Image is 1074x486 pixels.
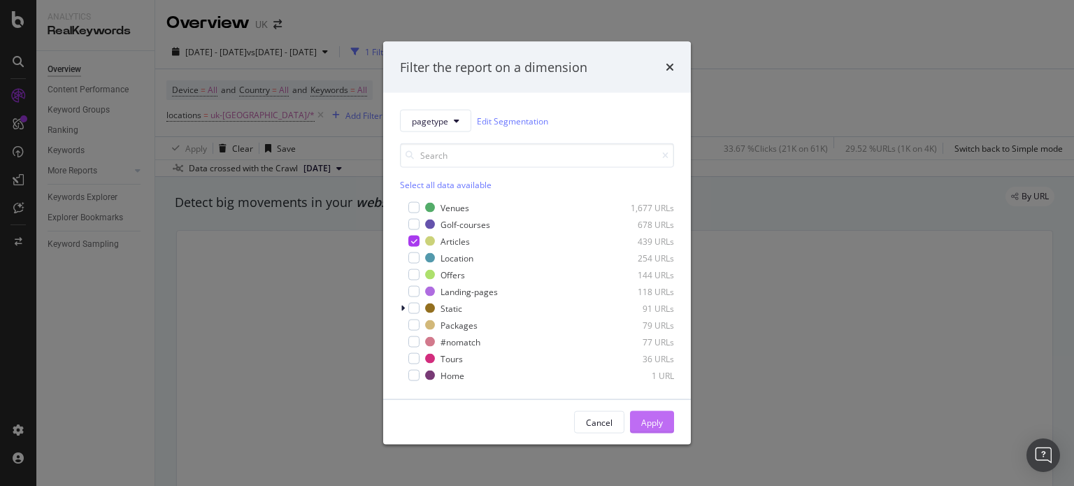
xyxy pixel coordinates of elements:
[1026,438,1060,472] div: Open Intercom Messenger
[441,252,473,264] div: Location
[441,235,470,247] div: Articles
[400,110,471,132] button: pagetype
[606,252,674,264] div: 254 URLs
[412,115,448,127] span: pagetype
[441,285,498,297] div: Landing-pages
[586,416,613,428] div: Cancel
[441,218,490,230] div: Golf-courses
[606,285,674,297] div: 118 URLs
[441,369,464,381] div: Home
[606,352,674,364] div: 36 URLs
[400,179,674,191] div: Select all data available
[606,269,674,280] div: 144 URLs
[441,352,463,364] div: Tours
[441,319,478,331] div: Packages
[441,201,469,213] div: Venues
[606,201,674,213] div: 1,677 URLs
[666,58,674,76] div: times
[383,41,691,445] div: modal
[606,235,674,247] div: 439 URLs
[641,416,663,428] div: Apply
[400,58,587,76] div: Filter the report on a dimension
[606,336,674,348] div: 77 URLs
[400,143,674,168] input: Search
[477,113,548,128] a: Edit Segmentation
[630,411,674,434] button: Apply
[606,319,674,331] div: 79 URLs
[441,269,465,280] div: Offers
[574,411,624,434] button: Cancel
[441,336,480,348] div: #nomatch
[441,302,462,314] div: Static
[606,302,674,314] div: 91 URLs
[606,369,674,381] div: 1 URL
[606,218,674,230] div: 678 URLs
